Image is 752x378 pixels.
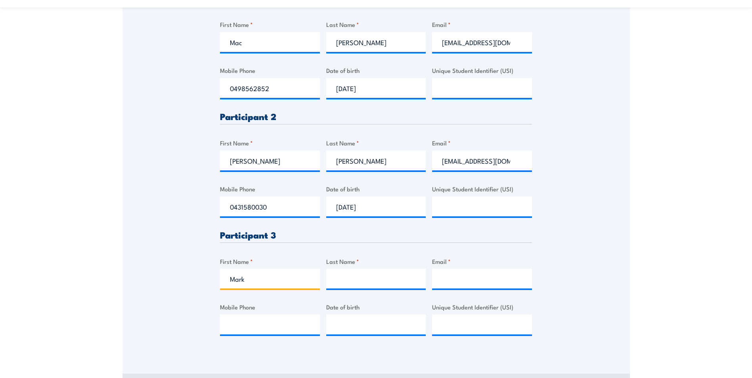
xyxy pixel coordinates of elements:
label: Mobile Phone [220,66,320,75]
label: Email [432,257,532,266]
label: Email [432,20,532,29]
label: Date of birth [326,302,426,311]
h3: Participant 2 [220,112,532,121]
label: Last Name [326,138,426,147]
h3: Participant 3 [220,230,532,239]
label: Mobile Phone [220,184,320,193]
label: Last Name [326,20,426,29]
label: Date of birth [326,184,426,193]
label: Date of birth [326,66,426,75]
label: Unique Student Identifier (USI) [432,184,532,193]
label: Last Name [326,257,426,266]
label: Mobile Phone [220,302,320,311]
label: First Name [220,20,320,29]
label: Unique Student Identifier (USI) [432,302,532,311]
label: Email [432,138,532,147]
label: First Name [220,138,320,147]
label: Unique Student Identifier (USI) [432,66,532,75]
label: First Name [220,257,320,266]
